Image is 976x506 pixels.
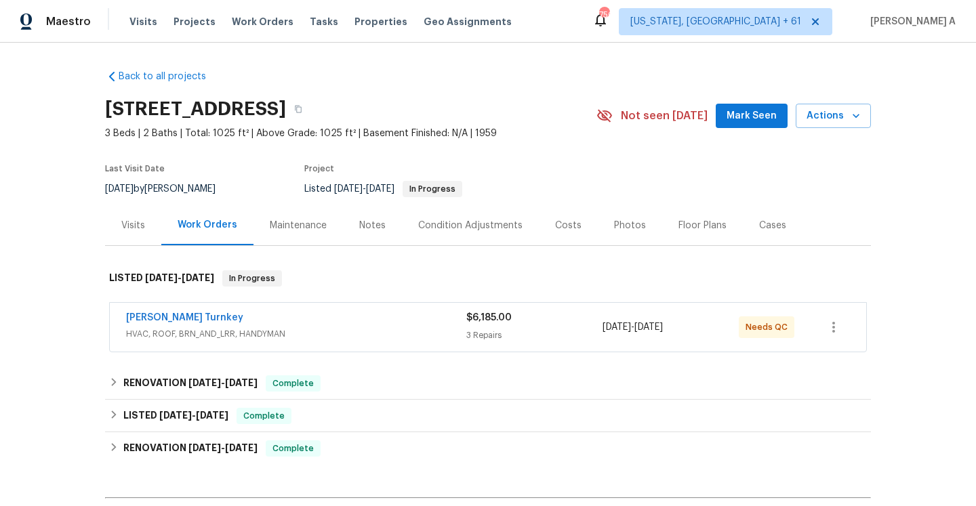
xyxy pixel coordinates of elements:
span: - [159,410,228,420]
span: - [188,443,258,452]
span: Tasks [310,17,338,26]
span: - [145,273,214,282]
h6: LISTED [109,270,214,287]
span: Properties [354,15,407,28]
div: RENOVATION [DATE]-[DATE]Complete [105,367,871,400]
span: In Progress [224,272,281,285]
span: Complete [267,442,319,455]
span: [DATE] [225,443,258,452]
span: 3 Beds | 2 Baths | Total: 1025 ft² | Above Grade: 1025 ft² | Basement Finished: N/A | 1959 [105,127,596,140]
span: Maestro [46,15,91,28]
span: In Progress [404,185,461,193]
span: [DATE] [196,410,228,420]
span: [DATE] [225,378,258,387]
span: [DATE] [105,184,134,194]
span: - [334,184,394,194]
span: [DATE] [603,322,631,332]
span: [DATE] [366,184,394,194]
span: [DATE] [334,184,363,194]
div: by [PERSON_NAME] [105,181,232,197]
div: Maintenance [270,219,327,232]
div: Photos [614,219,646,232]
span: [DATE] [145,273,178,282]
span: Complete [267,377,319,390]
div: Visits [121,219,145,232]
div: RENOVATION [DATE]-[DATE]Complete [105,432,871,465]
span: Last Visit Date [105,165,165,173]
h6: RENOVATION [123,375,258,392]
div: LISTED [DATE]-[DATE]Complete [105,400,871,432]
div: 3 Repairs [466,329,603,342]
span: [US_STATE], [GEOGRAPHIC_DATA] + 61 [630,15,801,28]
span: Work Orders [232,15,293,28]
div: 750 [599,8,609,22]
div: Condition Adjustments [418,219,523,232]
div: Floor Plans [678,219,727,232]
span: $6,185.00 [466,313,512,322]
span: Listed [304,184,462,194]
span: [DATE] [182,273,214,282]
span: Geo Assignments [424,15,512,28]
span: [DATE] [634,322,663,332]
span: - [603,320,663,334]
span: Complete [238,409,290,423]
h6: LISTED [123,408,228,424]
a: Back to all projects [105,70,235,83]
span: Not seen [DATE] [621,109,708,123]
div: Cases [759,219,786,232]
h6: RENOVATION [123,440,258,457]
div: Notes [359,219,386,232]
h2: [STREET_ADDRESS] [105,102,286,116]
span: [DATE] [188,378,221,387]
span: Visits [129,15,157,28]
span: Projects [174,15,216,28]
span: [PERSON_NAME] A [865,15,956,28]
span: Mark Seen [727,108,777,125]
a: [PERSON_NAME] Turnkey [126,313,243,322]
span: Actions [807,108,860,125]
button: Actions [796,104,871,129]
span: Needs QC [746,320,793,334]
div: LISTED [DATE]-[DATE]In Progress [105,257,871,300]
span: - [188,378,258,387]
span: [DATE] [188,443,221,452]
button: Copy Address [286,97,310,121]
div: Costs [555,219,582,232]
span: [DATE] [159,410,192,420]
button: Mark Seen [716,104,788,129]
span: HVAC, ROOF, BRN_AND_LRR, HANDYMAN [126,327,466,341]
span: Project [304,165,334,173]
div: Work Orders [178,218,237,232]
